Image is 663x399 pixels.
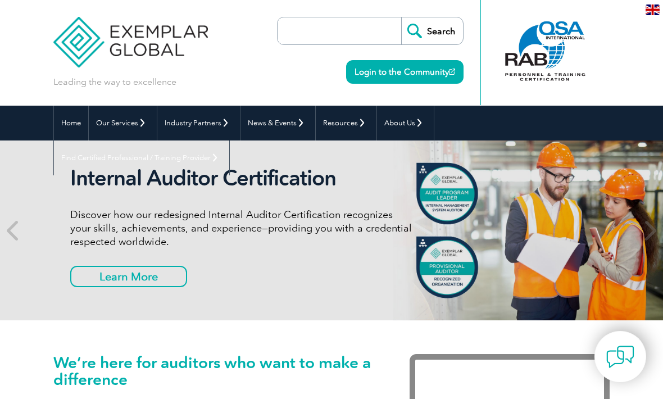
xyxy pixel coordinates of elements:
a: Login to the Community [346,60,464,84]
a: Our Services [89,106,157,140]
h2: Internal Auditor Certification [70,165,415,191]
p: Leading the way to excellence [53,76,176,88]
a: Home [54,106,88,140]
a: News & Events [240,106,315,140]
h1: We’re here for auditors who want to make a difference [53,354,376,388]
a: About Us [377,106,434,140]
a: Industry Partners [157,106,240,140]
input: Search [401,17,463,44]
img: contact-chat.png [606,343,634,371]
img: en [646,4,660,15]
a: Resources [316,106,376,140]
img: open_square.png [449,69,455,75]
a: Learn More [70,266,187,287]
p: Discover how our redesigned Internal Auditor Certification recognizes your skills, achievements, ... [70,208,415,248]
a: Find Certified Professional / Training Provider [54,140,229,175]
